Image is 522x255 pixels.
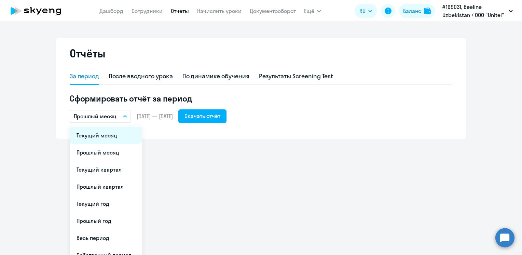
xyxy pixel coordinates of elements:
[99,8,123,14] a: Дашборд
[184,112,220,120] div: Скачать отчёт
[132,8,163,14] a: Сотрудники
[399,4,435,18] button: Балансbalance
[70,72,99,81] div: За период
[403,7,421,15] div: Баланс
[424,8,431,14] img: balance
[442,3,506,19] p: #169031, Beeline Uzbekistan / ООО "Unitel"
[355,4,377,18] button: RU
[304,7,314,15] span: Ещё
[304,4,321,18] button: Ещё
[250,8,296,14] a: Документооборот
[137,112,173,120] span: [DATE] — [DATE]
[359,7,366,15] span: RU
[182,72,249,81] div: По динамике обучения
[171,8,189,14] a: Отчеты
[70,93,452,104] h5: Сформировать отчёт за период
[178,109,226,123] button: Скачать отчёт
[70,110,131,123] button: Прошлый месяц
[259,72,333,81] div: Результаты Screening Test
[70,46,105,60] h2: Отчёты
[109,72,173,81] div: После вводного урока
[74,112,116,120] p: Прошлый месяц
[197,8,242,14] a: Начислить уроки
[439,3,516,19] button: #169031, Beeline Uzbekistan / ООО "Unitel"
